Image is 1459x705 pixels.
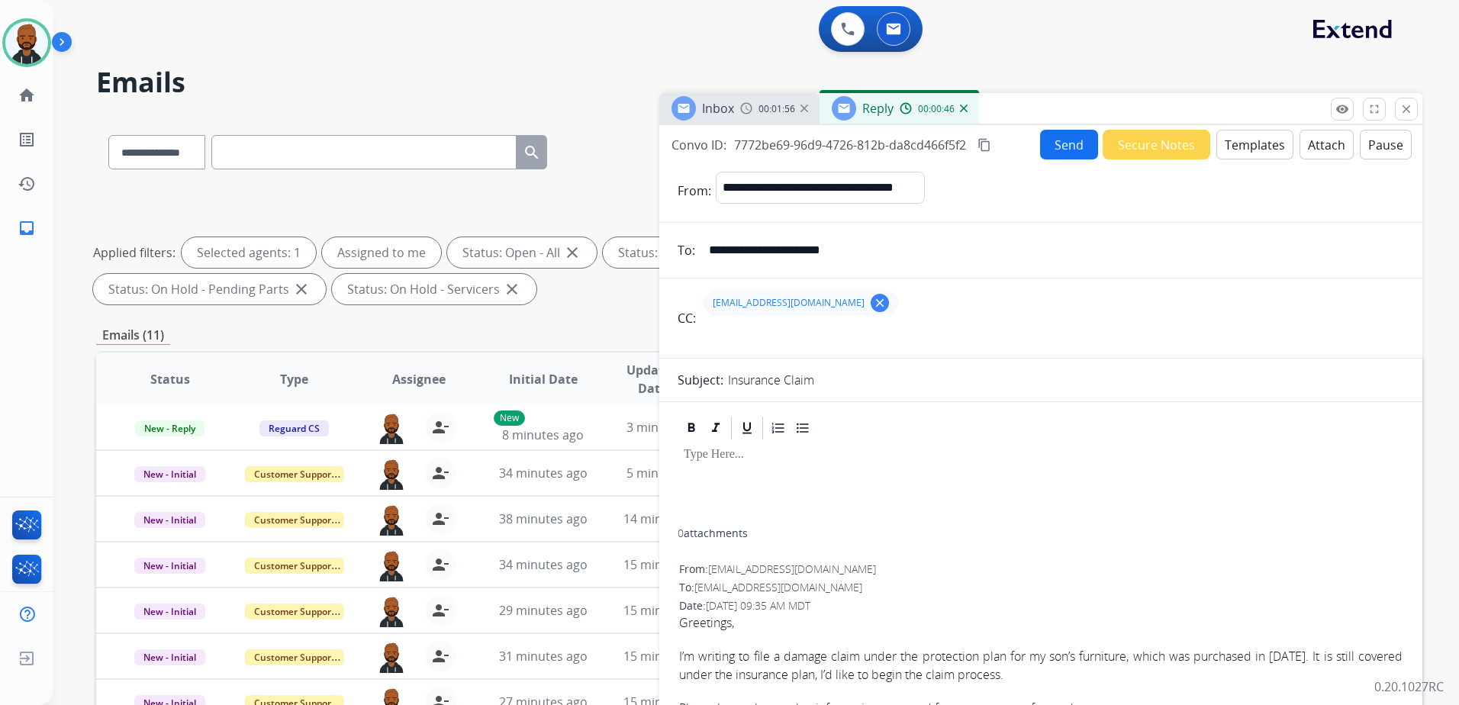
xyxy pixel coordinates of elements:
[431,510,449,528] mat-icon: person_remove
[322,237,441,268] div: Assigned to me
[758,103,795,115] span: 00:01:56
[728,371,814,389] p: Insurance Claim
[376,412,407,444] img: agent-avatar
[679,580,1403,595] div: To:
[18,86,36,105] mat-icon: home
[862,100,894,117] span: Reply
[245,558,344,574] span: Customer Support
[93,243,176,262] p: Applied filters:
[280,370,308,388] span: Type
[259,420,329,436] span: Reguard CS
[678,241,695,259] p: To:
[135,420,205,436] span: New - Reply
[499,602,588,619] span: 29 minutes ago
[392,370,446,388] span: Assignee
[182,237,316,268] div: Selected agents: 1
[292,280,311,298] mat-icon: close
[245,649,344,665] span: Customer Support
[447,237,597,268] div: Status: Open - All
[499,510,588,527] span: 38 minutes ago
[1367,102,1381,116] mat-icon: fullscreen
[623,510,712,527] span: 14 minutes ago
[678,526,748,541] div: attachments
[1300,130,1354,159] button: Attach
[134,649,205,665] span: New - Initial
[431,601,449,620] mat-icon: person_remove
[679,562,1403,577] div: From:
[1040,130,1098,159] button: Send
[706,598,810,613] span: [DATE] 09:35 AM MDT
[694,580,862,594] span: [EMAIL_ADDRESS][DOMAIN_NAME]
[499,556,588,573] span: 34 minutes ago
[509,370,578,388] span: Initial Date
[679,613,1403,632] p: Greetings,
[18,175,36,193] mat-icon: history
[626,465,708,481] span: 5 minutes ago
[702,100,734,117] span: Inbox
[523,143,541,162] mat-icon: search
[96,67,1422,98] h2: Emails
[18,219,36,237] mat-icon: inbox
[1360,130,1412,159] button: Pause
[431,555,449,574] mat-icon: person_remove
[679,647,1403,684] p: I’m writing to file a damage claim under the protection plan for my son’s furniture, which was pu...
[96,326,170,345] p: Emails (11)
[678,371,723,389] p: Subject:
[678,526,684,540] span: 0
[376,641,407,673] img: agent-avatar
[431,418,449,436] mat-icon: person_remove
[1335,102,1349,116] mat-icon: remove_red_eye
[502,427,584,443] span: 8 minutes ago
[678,182,711,200] p: From:
[623,602,712,619] span: 15 minutes ago
[1399,102,1413,116] mat-icon: close
[93,274,326,304] div: Status: On Hold - Pending Parts
[918,103,955,115] span: 00:00:46
[499,648,588,665] span: 31 minutes ago
[431,647,449,665] mat-icon: person_remove
[623,648,712,665] span: 15 minutes ago
[150,370,190,388] span: Status
[376,595,407,627] img: agent-avatar
[245,512,344,528] span: Customer Support
[18,130,36,149] mat-icon: list_alt
[791,417,814,439] div: Bullet List
[672,136,726,154] p: Convo ID:
[734,137,966,153] span: 7772be69-96d9-4726-812b-da8cd466f5f2
[1216,130,1293,159] button: Templates
[704,417,727,439] div: Italic
[873,296,887,310] mat-icon: clear
[1103,130,1210,159] button: Secure Notes
[134,466,205,482] span: New - Initial
[767,417,790,439] div: Ordered List
[618,361,687,398] span: Updated Date
[603,237,764,268] div: Status: New - Initial
[376,549,407,581] img: agent-avatar
[494,410,525,426] p: New
[563,243,581,262] mat-icon: close
[678,309,696,327] p: CC:
[708,562,876,576] span: [EMAIL_ADDRESS][DOMAIN_NAME]
[1374,678,1444,696] p: 0.20.1027RC
[5,21,48,64] img: avatar
[623,556,712,573] span: 15 minutes ago
[503,280,521,298] mat-icon: close
[626,419,708,436] span: 3 minutes ago
[134,604,205,620] span: New - Initial
[679,598,1403,613] div: Date:
[680,417,703,439] div: Bold
[245,604,344,620] span: Customer Support
[332,274,536,304] div: Status: On Hold - Servicers
[499,465,588,481] span: 34 minutes ago
[245,466,344,482] span: Customer Support
[376,504,407,536] img: agent-avatar
[134,558,205,574] span: New - Initial
[736,417,758,439] div: Underline
[977,138,991,152] mat-icon: content_copy
[376,458,407,490] img: agent-avatar
[713,297,865,309] span: [EMAIL_ADDRESS][DOMAIN_NAME]
[431,464,449,482] mat-icon: person_remove
[134,512,205,528] span: New - Initial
